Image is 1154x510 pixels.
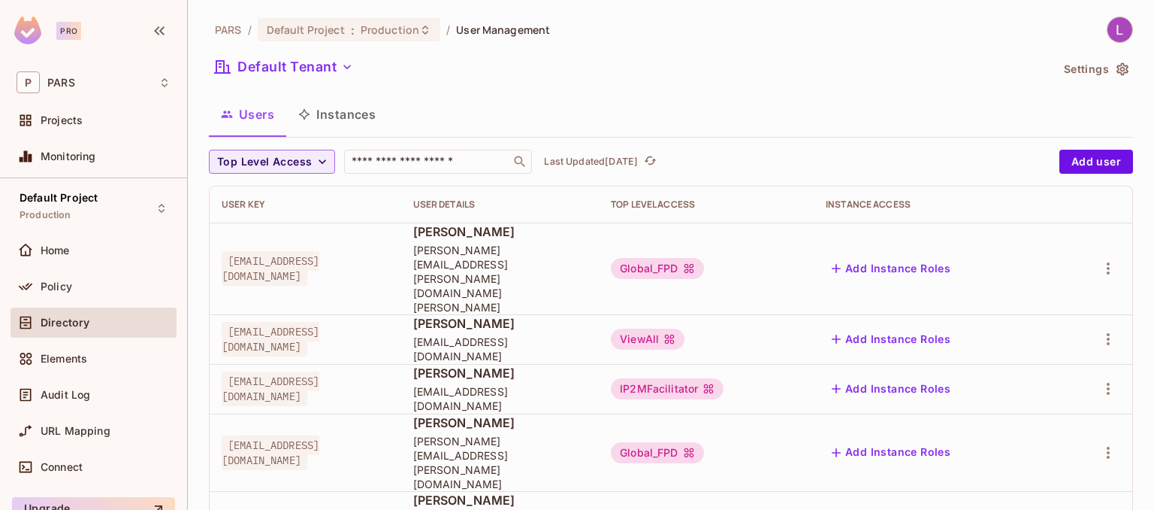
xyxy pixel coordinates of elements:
p: Last Updated [DATE] [544,156,638,168]
span: [EMAIL_ADDRESS][DOMAIN_NAME] [222,372,319,406]
button: Instances [286,96,388,133]
span: Workspace: PARS [47,77,75,89]
button: Add Instance Roles [826,257,956,281]
div: User Key [222,199,389,211]
span: Monitoring [41,150,96,162]
span: the active workspace [215,23,242,37]
button: Default Tenant [209,55,359,79]
span: [PERSON_NAME] [413,315,588,332]
div: Global_FPD [611,258,704,279]
span: [PERSON_NAME][EMAIL_ADDRESS][PERSON_NAME][DOMAIN_NAME][PERSON_NAME] [413,243,588,314]
span: [EMAIL_ADDRESS][DOMAIN_NAME] [222,436,319,470]
span: Audit Log [41,389,90,401]
span: [PERSON_NAME] [413,492,588,508]
span: refresh [644,154,657,169]
span: [EMAIL_ADDRESS][DOMAIN_NAME] [413,335,588,363]
div: Instance Access [826,199,1045,211]
span: User Management [456,23,550,37]
span: Elements [41,353,87,365]
span: Production [361,23,419,37]
span: [PERSON_NAME] [413,223,588,240]
div: IP2MFacilitator [611,378,724,399]
span: Directory [41,317,89,329]
span: Production [20,209,71,221]
img: SReyMgAAAABJRU5ErkJggg== [14,17,41,44]
li: / [248,23,252,37]
span: Click to refresh data [638,153,659,171]
button: Add Instance Roles [826,441,956,465]
div: Top Level Access [611,199,802,211]
div: Global_FPD [611,442,704,463]
button: refresh [641,153,659,171]
span: [PERSON_NAME] [413,365,588,381]
div: Pro [56,22,81,40]
button: Add Instance Roles [826,327,956,351]
span: : [350,24,355,36]
button: Users [209,96,286,133]
span: Top Level Access [217,153,312,172]
span: [EMAIL_ADDRESS][DOMAIN_NAME] [413,384,588,413]
div: User Details [413,199,588,211]
span: URL Mapping [41,425,110,437]
button: Add Instance Roles [826,377,956,401]
span: Default Project [20,192,98,204]
li: / [446,23,450,37]
span: Policy [41,281,72,293]
span: [EMAIL_ADDRESS][DOMAIN_NAME] [222,322,319,357]
button: Settings [1058,57,1133,81]
div: ViewAll [611,329,684,350]
span: [EMAIL_ADDRESS][DOMAIN_NAME] [222,251,319,286]
span: [PERSON_NAME][EMAIL_ADDRESS][PERSON_NAME][DOMAIN_NAME] [413,434,588,491]
span: Default Project [267,23,345,37]
button: Top Level Access [209,150,335,174]
span: [PERSON_NAME] [413,414,588,431]
span: Home [41,244,70,257]
span: Projects [41,114,83,126]
button: Add user [1059,150,1133,174]
img: Louisa Mondoa [1107,17,1132,42]
span: P [17,71,40,93]
span: Connect [41,461,83,473]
